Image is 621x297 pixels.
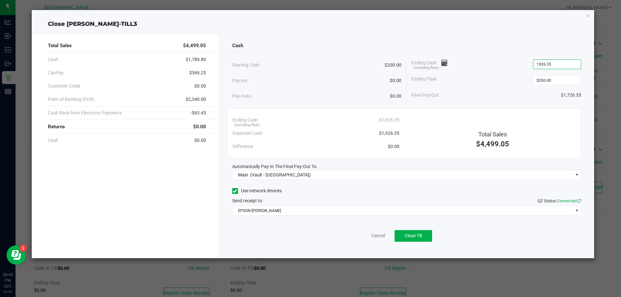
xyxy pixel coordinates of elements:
span: Ending Cash [233,117,258,123]
span: Expected Cash [233,130,262,137]
span: $200.00 [385,62,401,69]
span: Total Sales [48,42,72,49]
span: (Vault - [GEOGRAPHIC_DATA]) [250,172,311,177]
div: Returns [48,120,206,134]
span: Ending Float [411,76,437,85]
span: $0.00 [388,143,399,150]
span: $0.00 [193,123,206,131]
span: Pay-Outs [232,93,251,100]
span: Point of Banking (POB) [48,96,94,103]
span: $4,499.05 [183,42,206,49]
span: Cash [232,42,243,49]
span: Automatically Pay-In The Final Pay-Out To: [232,164,317,169]
span: $0.00 [194,137,206,144]
span: (including float) [234,122,260,128]
span: Ending Cash [411,59,448,69]
span: Cash [48,56,58,63]
span: $2,340.00 [186,96,206,103]
span: Cash Back from Electronic Payments [48,110,122,116]
span: Connected [557,198,577,203]
span: $1,926.35 [379,117,399,123]
span: Starting Cash [232,62,260,69]
span: $0.00 [194,83,206,90]
span: Pay-Ins [232,77,247,84]
span: $1,789.80 [186,56,206,63]
span: Customer Credit [48,83,81,90]
span: Total Sales [478,131,507,138]
span: $369.25 [189,69,206,76]
span: Close Till [405,233,422,238]
span: EPSON-[PERSON_NAME] [233,206,573,215]
a: Cancel [371,232,385,239]
span: Final Pay-Out [411,92,439,99]
label: Use network devices [232,187,282,194]
div: Close [PERSON_NAME]-TILL3 [32,20,594,28]
span: Cash [48,137,58,144]
span: $1,726.35 [561,92,581,99]
span: Send receipt to: [232,198,263,203]
span: Difference [233,143,253,150]
span: $0.00 [390,93,401,100]
button: Close Till [395,230,432,242]
span: (including float) [414,65,439,71]
span: Main [238,172,248,177]
iframe: Resource center [6,245,26,265]
span: -$63.45 [191,110,206,116]
span: $1,926.35 [379,130,399,137]
span: QZ Status: [538,198,581,203]
span: $4,499.05 [476,140,509,148]
span: $0.00 [390,77,401,84]
span: CanPay [48,69,64,76]
iframe: Resource center unread badge [19,244,27,252]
